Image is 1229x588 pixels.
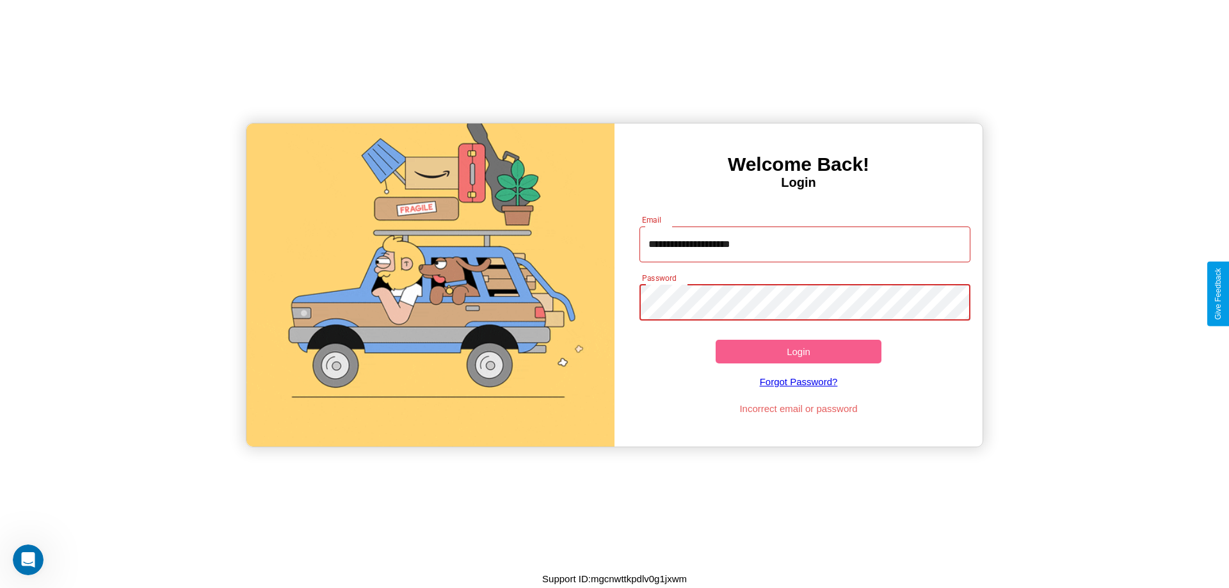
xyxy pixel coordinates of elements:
div: Give Feedback [1214,268,1223,320]
img: gif [246,123,614,447]
a: Forgot Password? [633,363,965,400]
label: Password [642,273,676,283]
p: Support ID: mgcnwttkpdlv0g1jxwm [542,570,687,587]
iframe: Intercom live chat [13,544,44,575]
label: Email [642,214,662,225]
button: Login [716,340,881,363]
h3: Welcome Back! [614,154,983,175]
p: Incorrect email or password [633,400,965,417]
h4: Login [614,175,983,190]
